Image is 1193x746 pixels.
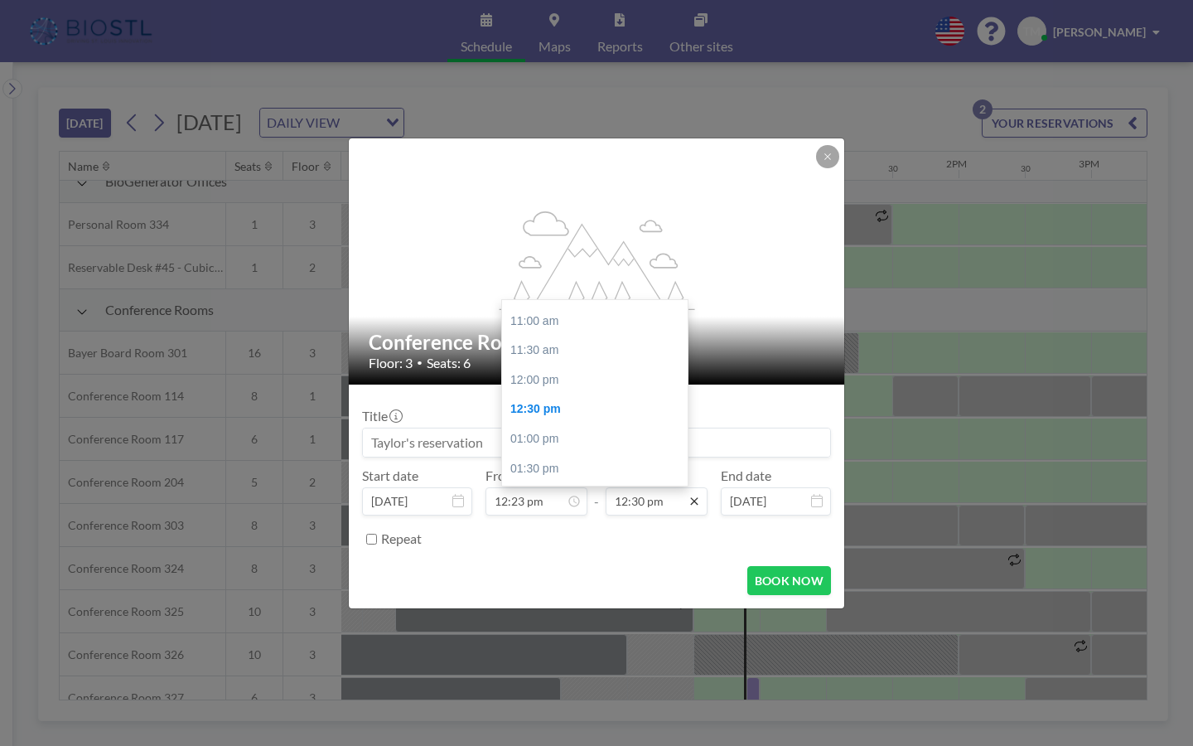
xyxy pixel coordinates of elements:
[381,530,422,547] label: Repeat
[502,336,688,366] div: 11:30 am
[502,483,688,513] div: 02:00 pm
[502,424,688,454] div: 01:00 pm
[485,467,516,484] label: From
[363,429,830,457] input: Taylor's reservation
[369,355,413,371] span: Floor: 3
[417,356,423,369] span: •
[502,307,688,337] div: 11:00 am
[502,454,688,484] div: 01:30 pm
[502,395,688,424] div: 12:30 pm
[747,566,831,595] button: BOOK NOW
[427,355,471,371] span: Seats: 6
[594,473,599,510] span: -
[721,467,771,484] label: End date
[500,210,695,309] g: flex-grow: 1.2;
[502,366,688,395] div: 12:00 pm
[362,467,418,484] label: Start date
[362,408,401,424] label: Title
[369,330,826,355] h2: Conference Room 327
